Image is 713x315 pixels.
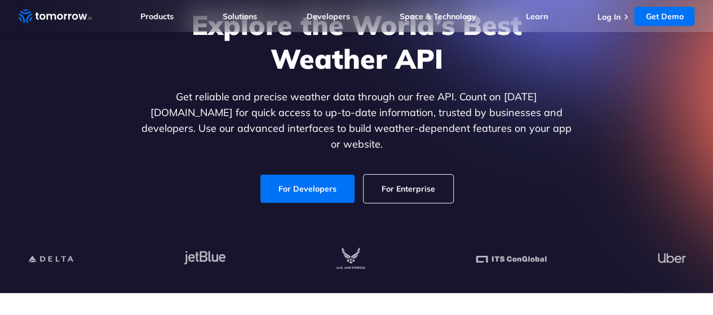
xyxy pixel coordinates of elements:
[526,11,548,21] a: Learn
[139,89,574,152] p: Get reliable and precise weather data through our free API. Count on [DATE][DOMAIN_NAME] for quic...
[634,7,694,26] a: Get Demo
[364,175,453,203] a: For Enterprise
[19,8,92,25] a: Home link
[307,11,350,21] a: Developers
[139,8,574,76] h1: Explore the World’s Best Weather API
[400,11,476,21] a: Space & Technology
[223,11,257,21] a: Solutions
[597,12,620,22] a: Log In
[140,11,174,21] a: Products
[260,175,355,203] a: For Developers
